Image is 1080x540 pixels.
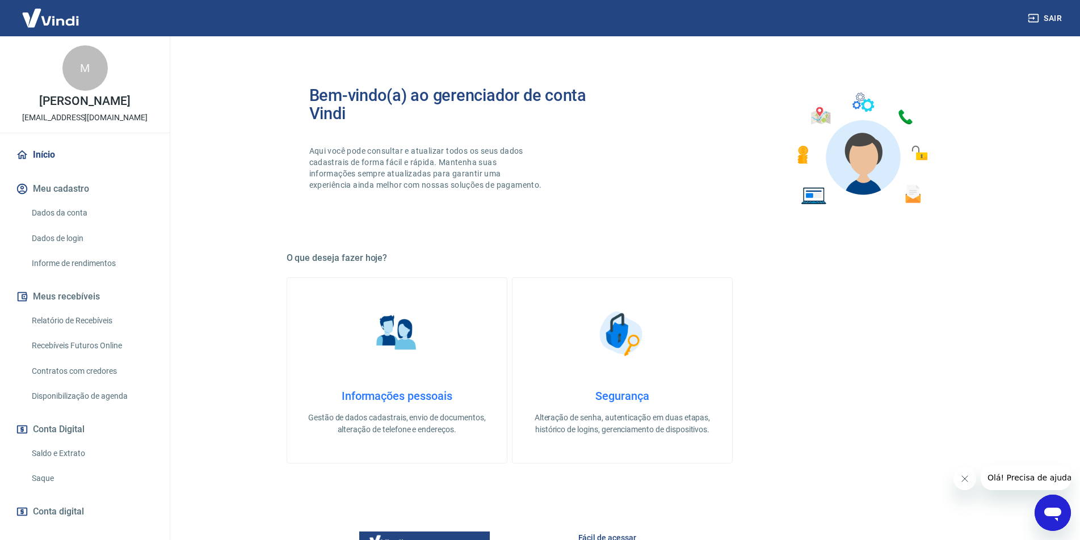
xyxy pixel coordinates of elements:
iframe: Fechar mensagem [953,467,976,490]
a: Dados de login [27,227,156,250]
button: Meu cadastro [14,176,156,201]
button: Meus recebíveis [14,284,156,309]
button: Conta Digital [14,417,156,442]
h4: Segurança [531,389,714,403]
span: Olá! Precisa de ajuda? [7,8,95,17]
img: Informações pessoais [368,305,425,362]
p: [PERSON_NAME] [39,95,130,107]
a: Contratos com credores [27,360,156,383]
img: Segurança [594,305,650,362]
a: Informe de rendimentos [27,252,156,275]
span: Conta digital [33,504,84,520]
button: Sair [1026,8,1066,29]
a: Dados da conta [27,201,156,225]
a: Saque [27,467,156,490]
p: Aqui você pode consultar e atualizar todos os seus dados cadastrais de forma fácil e rápida. Mant... [309,145,544,191]
a: Disponibilização de agenda [27,385,156,408]
p: [EMAIL_ADDRESS][DOMAIN_NAME] [22,112,148,124]
h4: Informações pessoais [305,389,489,403]
h2: Bem-vindo(a) ao gerenciador de conta Vindi [309,86,623,123]
a: Saldo e Extrato [27,442,156,465]
p: Alteração de senha, autenticação em duas etapas, histórico de logins, gerenciamento de dispositivos. [531,412,714,436]
a: Conta digital [14,499,156,524]
a: SegurançaSegurançaAlteração de senha, autenticação em duas etapas, histórico de logins, gerenciam... [512,277,733,463]
a: Relatório de Recebíveis [27,309,156,332]
iframe: Botão para abrir a janela de mensagens [1035,495,1071,531]
img: Imagem de um avatar masculino com diversos icones exemplificando as funcionalidades do gerenciado... [787,86,936,212]
h5: O que deseja fazer hoje? [287,252,959,264]
a: Início [14,142,156,167]
p: Gestão de dados cadastrais, envio de documentos, alteração de telefone e endereços. [305,412,489,436]
div: M [62,45,108,91]
a: Recebíveis Futuros Online [27,334,156,357]
a: Informações pessoaisInformações pessoaisGestão de dados cadastrais, envio de documentos, alteraçã... [287,277,507,463]
iframe: Mensagem da empresa [981,465,1071,490]
img: Vindi [14,1,87,35]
